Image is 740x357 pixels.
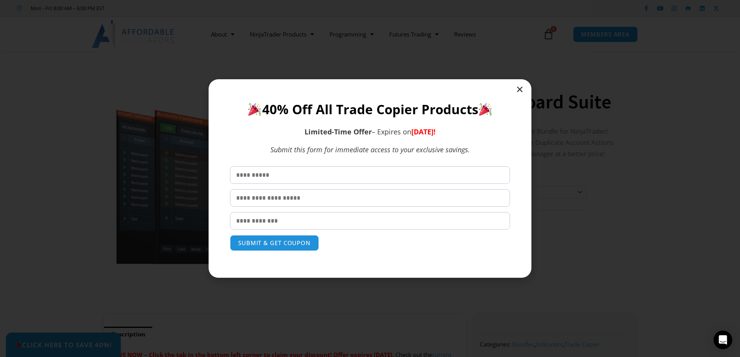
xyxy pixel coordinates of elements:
strong: Limited-Time Offer [305,127,372,136]
img: 🎉 [479,103,492,116]
a: Close [516,85,524,93]
em: Submit this form for immediate access to your exclusive savings. [270,145,470,154]
h1: 40% Off All Trade Copier Products [230,101,510,118]
div: Open Intercom Messenger [714,331,732,349]
p: – Expires on [230,127,510,137]
img: 🎉 [248,103,261,116]
span: [DATE]! [411,127,435,136]
button: SUBMIT & GET COUPON [230,235,319,251]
